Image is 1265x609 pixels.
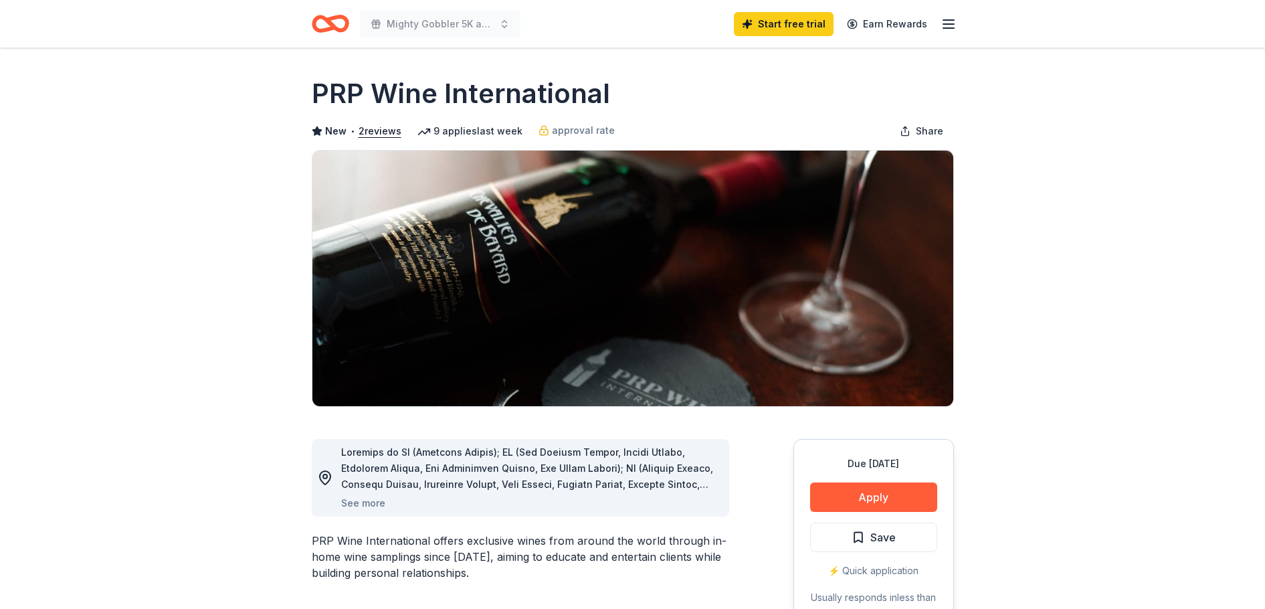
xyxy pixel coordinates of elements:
button: Apply [810,483,937,512]
span: approval rate [552,122,615,139]
button: 2reviews [359,123,401,139]
a: approval rate [539,122,615,139]
button: See more [341,495,385,511]
h1: PRP Wine International [312,75,610,112]
a: Earn Rewards [839,12,935,36]
div: 9 applies last week [417,123,522,139]
span: • [350,126,355,137]
span: New [325,123,347,139]
span: Mighty Gobbler 5K and 1 Mile Run/Walk [387,16,494,32]
a: Start free trial [734,12,834,36]
a: Home [312,8,349,39]
button: Save [810,523,937,552]
button: Mighty Gobbler 5K and 1 Mile Run/Walk [360,11,520,37]
span: Share [916,123,943,139]
img: Image for PRP Wine International [312,151,953,406]
div: PRP Wine International offers exclusive wines from around the world through in-home wine sampling... [312,533,729,581]
div: Due [DATE] [810,456,937,472]
span: Save [870,529,896,546]
div: ⚡️ Quick application [810,563,937,579]
button: Share [889,118,954,145]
